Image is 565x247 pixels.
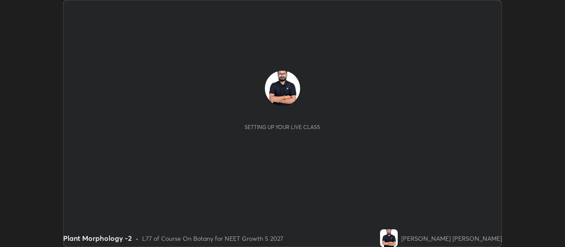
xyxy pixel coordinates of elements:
img: 719b3399970646c8895fdb71918d4742.jpg [380,229,398,247]
div: Setting up your live class [245,124,320,130]
div: [PERSON_NAME] [PERSON_NAME] [401,234,502,243]
img: 719b3399970646c8895fdb71918d4742.jpg [265,71,300,106]
div: Plant Morphology -2 [63,233,132,243]
div: L77 of Course On Botany for NEET Growth 5 2027 [142,234,283,243]
div: • [136,234,139,243]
